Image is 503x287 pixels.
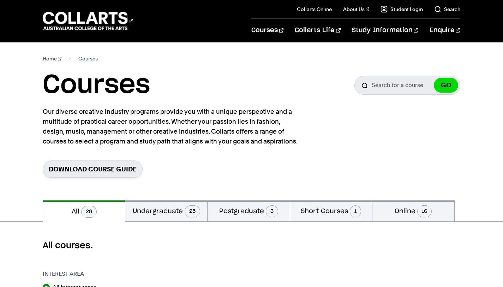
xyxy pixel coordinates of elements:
span: 16 [417,205,432,217]
span: 28 [81,206,97,218]
a: Home [43,54,61,64]
a: Collarts Online [297,6,332,13]
button: GO [434,78,458,93]
a: Enquire [430,19,460,42]
span: 1 [350,205,361,217]
button: Online16 [372,200,454,221]
a: Download Course Guide [43,160,143,178]
a: Student Login [381,6,423,13]
h2: All courses. [43,240,460,251]
button: All28 [43,200,125,222]
span: Courses [78,54,98,64]
a: Courses [251,19,283,42]
h3: Interest Area [43,270,127,278]
a: About Us [343,6,369,13]
span: 25 [185,205,200,217]
button: Undergraduate25 [125,200,207,221]
div: Go to homepage [43,11,133,31]
a: Study Information [352,19,418,42]
p: Our diverse creative industry programs provide you with a unique perspective and a multitude of p... [43,107,300,146]
h1: Courses [43,69,150,101]
a: Search [434,6,460,13]
input: Search for a course [354,76,460,95]
button: Short Courses1 [290,200,372,221]
button: Postgraduate3 [208,200,289,221]
span: 3 [266,205,278,217]
a: Collarts Life [295,19,340,42]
